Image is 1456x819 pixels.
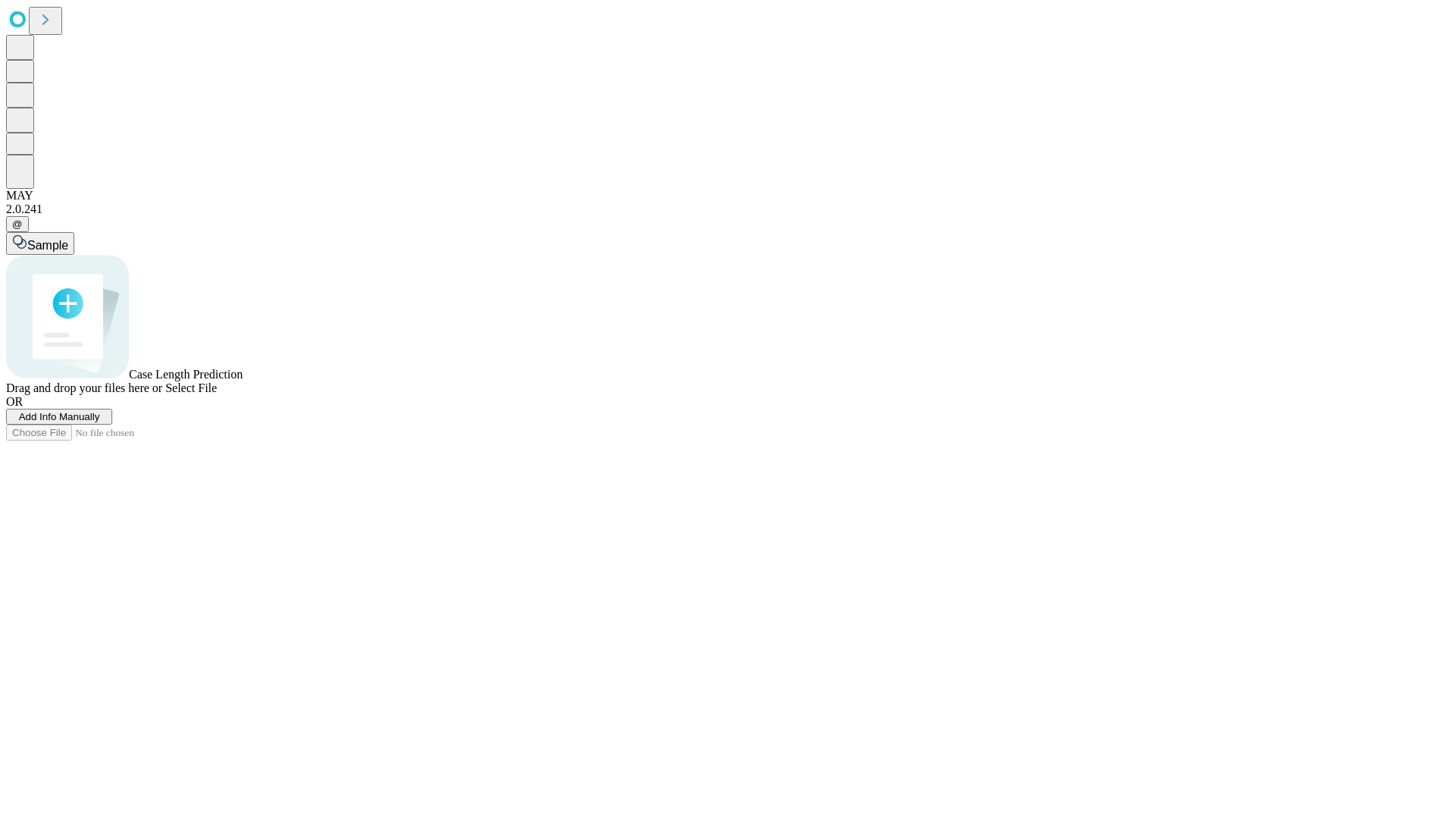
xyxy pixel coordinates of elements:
button: Add Info Manually [6,409,112,425]
span: Select File [165,381,217,394]
span: Drag and drop your files here or [6,381,162,394]
span: OR [6,395,23,408]
span: @ [12,218,23,230]
span: Sample [27,239,68,252]
span: Add Info Manually [19,411,100,422]
div: 2.0.241 [6,202,1450,216]
button: @ [6,216,29,232]
span: Case Length Prediction [129,368,243,381]
button: Sample [6,232,74,255]
div: MAY [6,189,1450,202]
